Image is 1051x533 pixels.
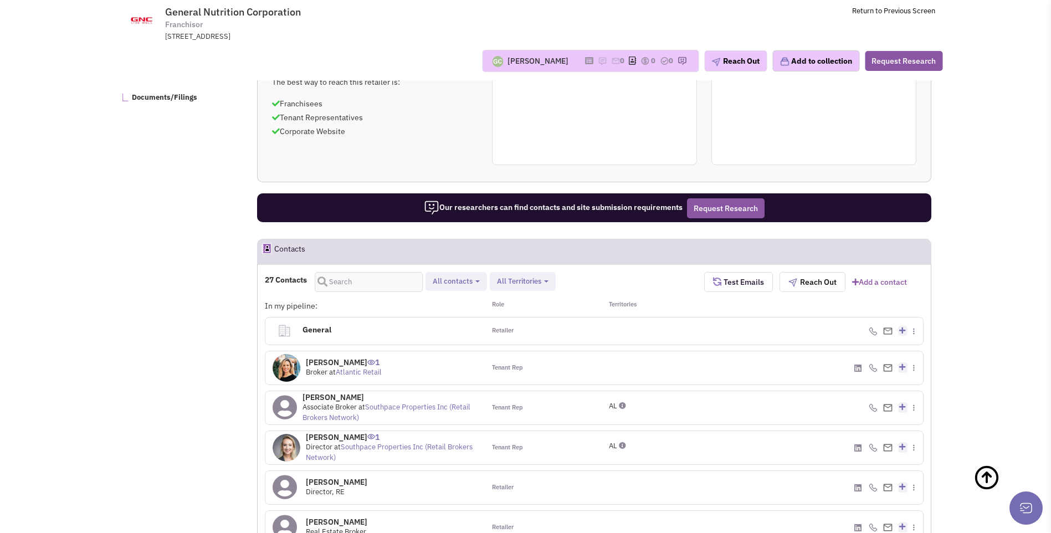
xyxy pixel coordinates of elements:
[883,327,893,335] img: Email%20Icon.png
[306,487,345,496] span: Director, RE
[492,483,514,492] span: Retailer
[609,401,617,411] span: AL
[303,392,478,402] h4: [PERSON_NAME]
[492,326,514,335] span: Retailer
[306,442,473,462] span: at
[772,50,859,71] button: Add to collection
[299,317,466,342] h4: General
[433,276,473,286] span: All contacts
[272,112,477,123] p: Tenant Representatives
[114,85,234,109] a: Documents/Filings
[869,403,878,412] img: icon-phone.png
[277,324,291,338] img: clarity_building-linegeneral.png
[265,275,307,285] h4: 27 Contacts
[780,272,845,292] button: Reach Out
[336,367,382,377] a: Atlantic Retail
[492,443,523,452] span: Tenant Rep
[869,327,878,336] img: icon-phone.png
[367,360,375,365] img: icon-UserInteraction.png
[306,432,478,442] h4: [PERSON_NAME]
[329,367,382,377] span: at
[640,57,649,65] img: icon-dealamount.png
[869,443,878,452] img: icon-phone.png
[272,98,477,109] p: Franchisees
[492,403,523,412] span: Tenant Rep
[973,453,1029,525] a: Back To Top
[711,58,720,66] img: plane.png
[869,363,878,372] img: icon-phone.png
[669,56,673,65] span: 0
[303,402,470,422] span: at
[678,57,686,65] img: research-icon.png
[687,198,765,218] button: Request Research
[272,76,477,88] p: The best way to reach this retailer is:
[272,126,477,137] p: Corporate Website
[883,484,893,491] img: Email%20Icon.png
[165,6,301,18] span: General Nutrition Corporation
[306,477,367,487] h4: [PERSON_NAME]
[367,424,380,442] span: 1
[367,434,375,439] img: icon-UserInteraction.png
[165,19,203,30] span: Franchisor
[306,517,367,527] h4: [PERSON_NAME]
[883,404,893,411] img: Email%20Icon.png
[852,6,935,16] a: Return to Previous Screen
[424,202,683,212] span: Our researchers can find contacts and site submission requirements
[869,483,878,492] img: icon-phone.png
[273,434,300,462] img: F5kCL2Cs90mQRnESdL8FAQ.jpg
[485,300,594,311] div: Role
[598,57,607,65] img: icon-note.png
[424,200,439,216] img: icon-researcher-20.png
[780,57,789,66] img: icon-collection-lavender.png
[721,277,764,287] span: Test Emails
[704,272,773,292] button: Test Emails
[429,276,483,288] button: All contacts
[492,523,514,532] span: Retailer
[165,32,454,42] div: [STREET_ADDRESS]
[883,364,893,371] img: Email%20Icon.png
[306,442,332,452] span: Director
[273,354,300,382] img: _-PYDNfhEkCHHs5BGb4IJg.jpg
[494,276,552,288] button: All Territories
[265,300,484,311] div: In my pipeline:
[303,402,357,412] span: Associate Broker
[883,524,893,531] img: Email%20Icon.png
[865,51,942,71] button: Request Research
[620,56,624,65] span: 0
[492,363,523,372] span: Tenant Rep
[315,272,423,292] input: Search
[660,57,669,65] img: TaskCount.png
[611,57,620,65] img: icon-email-active-16.png
[306,367,327,377] span: Broker
[497,276,541,286] span: All Territories
[852,276,907,288] a: Add a contact
[367,349,380,367] span: 1
[788,278,797,287] img: plane.png
[609,441,617,450] span: AL
[507,55,568,66] div: [PERSON_NAME]
[869,523,878,532] img: icon-phone.png
[306,442,473,462] a: Southpace Properties Inc (Retail Brokers Network)
[303,402,470,422] a: Southpace Properties Inc (Retail Brokers Network)
[651,56,655,65] span: 0
[306,357,382,367] h4: [PERSON_NAME]
[594,300,704,311] div: Territories
[883,444,893,451] img: Email%20Icon.png
[704,50,767,71] button: Reach Out
[274,239,305,264] h2: Contacts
